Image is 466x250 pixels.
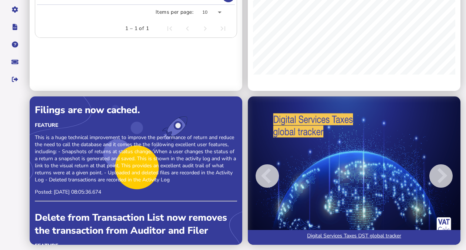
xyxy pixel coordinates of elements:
[35,122,237,129] div: Feature
[248,230,460,245] a: Digital Services Taxes DST global tracker
[7,54,23,70] button: Raise a support ticket
[35,242,237,249] div: Feature
[7,2,23,17] button: Manage settings
[35,103,237,116] div: Filings are now cached.
[7,37,23,52] button: Help pages
[248,102,310,250] button: Previous
[35,188,237,195] p: Posted: [DATE] 08:05:36.674
[156,9,193,16] div: Items per page:
[7,72,23,87] button: Sign out
[7,19,23,35] button: Developer hub links
[125,25,149,32] div: 1 – 1 of 1
[398,102,460,250] button: Next
[35,134,237,183] p: This is a huge technical improvement to improve the performance of return and reduce the need to ...
[35,211,237,237] div: Delete from Transaction List now removes the transaction from Auditor and Filer
[248,96,460,245] img: Image for blog post: Digital Services Taxes DST global tracker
